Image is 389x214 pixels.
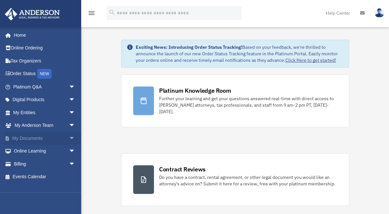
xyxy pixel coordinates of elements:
a: Digital Productsarrow_drop_down [5,93,85,106]
a: Order StatusNEW [5,67,85,81]
a: Online Ordering [5,42,85,55]
img: User Pic [374,8,384,18]
div: Based on your feedback, we're thrilled to announce the launch of our new Order Status Tracking fe... [136,44,344,63]
span: arrow_drop_down [69,106,82,119]
strong: Exciting News: Introducing Order Status Tracking! [136,44,242,50]
span: arrow_drop_down [69,157,82,171]
span: arrow_drop_down [69,119,82,132]
a: Contract Reviews Do you have a contract, rental agreement, or other legal document you would like... [121,153,349,206]
a: Online Learningarrow_drop_down [5,145,85,158]
a: Home [5,29,82,42]
i: search [108,9,116,16]
span: arrow_drop_down [69,80,82,94]
span: arrow_drop_down [69,93,82,107]
div: NEW [37,69,52,79]
div: Further your learning and get your questions answered real-time with direct access to [PERSON_NAM... [159,95,337,115]
a: My Documentsarrow_drop_down [5,132,85,145]
a: Platinum Q&Aarrow_drop_down [5,80,85,93]
a: Events Calendar [5,170,85,183]
div: Contract Reviews [159,165,206,173]
a: Platinum Knowledge Room Further your learning and get your questions answered real-time with dire... [121,74,349,127]
a: Billingarrow_drop_down [5,157,85,170]
span: arrow_drop_down [69,145,82,158]
span: arrow_drop_down [69,132,82,145]
div: Do you have a contract, rental agreement, or other legal document you would like an attorney's ad... [159,174,337,187]
a: My Anderson Teamarrow_drop_down [5,119,85,132]
i: menu [88,9,95,17]
div: Platinum Knowledge Room [159,87,231,95]
img: Anderson Advisors Platinum Portal [3,8,62,20]
a: Tax Organizers [5,54,85,67]
a: Click Here to get started! [285,57,336,63]
a: My Entitiesarrow_drop_down [5,106,85,119]
a: menu [88,11,95,17]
